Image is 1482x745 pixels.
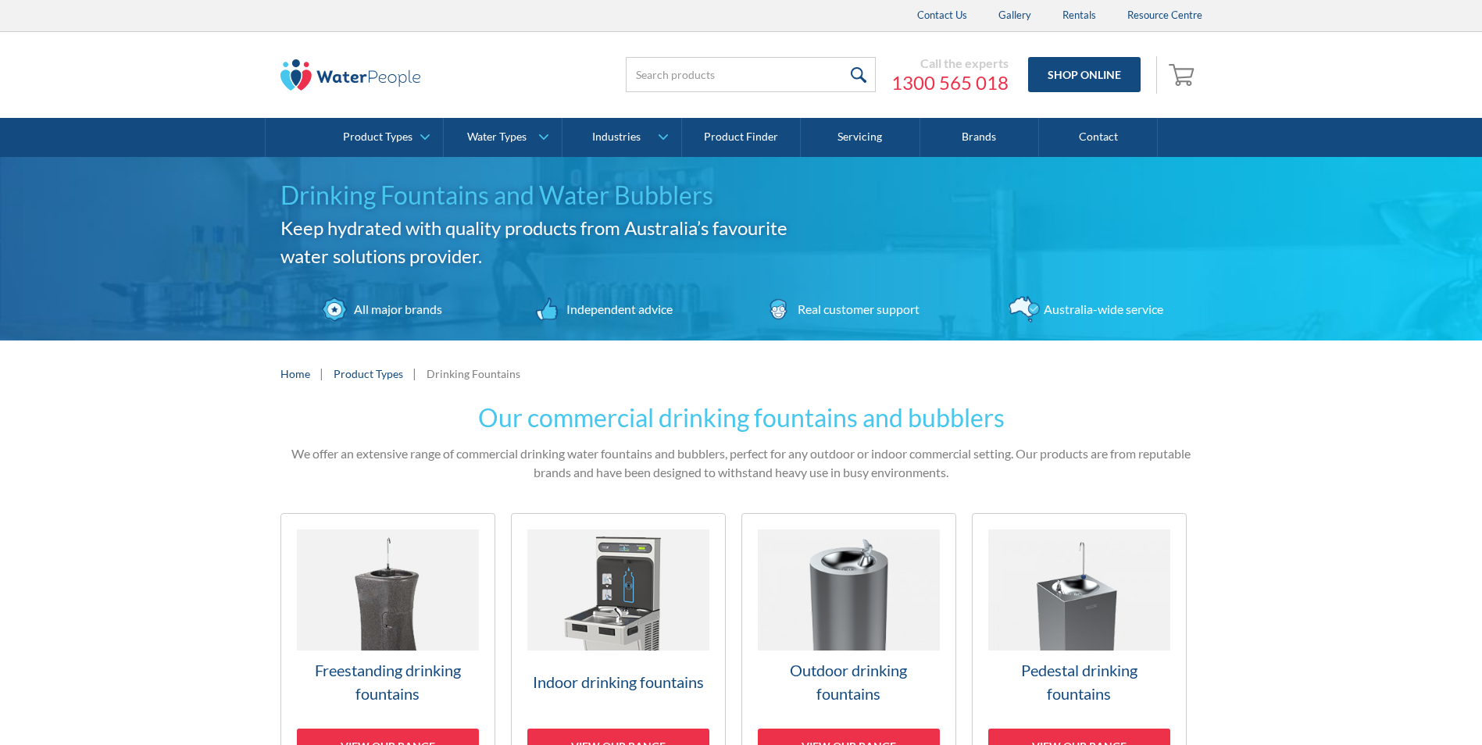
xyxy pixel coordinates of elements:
h3: Freestanding drinking fountains [297,658,479,705]
a: Product Types [334,365,403,382]
div: Drinking Fountains [427,365,520,382]
a: Product Finder [682,118,801,157]
a: Product Types [325,118,443,157]
input: Search products [626,57,876,92]
div: Water Types [467,130,527,144]
img: The Water People [280,59,421,91]
div: All major brands [350,300,442,319]
div: Industries [592,130,641,144]
p: We offer an extensive range of commercial drinking water fountains and bubblers, perfect for any ... [280,444,1202,482]
a: Water Types [444,118,562,157]
a: Contact [1039,118,1158,157]
div: Australia-wide service [1040,300,1163,319]
h3: Indoor drinking fountains [527,670,709,693]
a: Shop Online [1028,57,1141,92]
h3: Pedestal drinking fountains [988,658,1170,705]
div: | [318,364,326,383]
a: 1300 565 018 [891,71,1009,94]
h2: Keep hydrated with quality products from Australia’s favourite water solutions provider. [280,214,812,270]
div: Call the experts [891,55,1009,71]
a: Open cart [1165,56,1202,94]
a: Servicing [801,118,920,157]
h1: Drinking Fountains and Water Bubblers [280,176,812,214]
a: Brands [920,118,1039,157]
div: Real customer support [794,300,920,319]
a: Industries [562,118,680,157]
div: Product Types [343,130,412,144]
div: | [411,364,419,383]
h3: Outdoor drinking fountains [758,658,940,705]
h2: Our commercial drinking fountains and bubblers [280,399,1202,437]
img: shopping cart [1169,62,1198,87]
a: Home [280,365,310,382]
div: Independent advice [562,300,673,319]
